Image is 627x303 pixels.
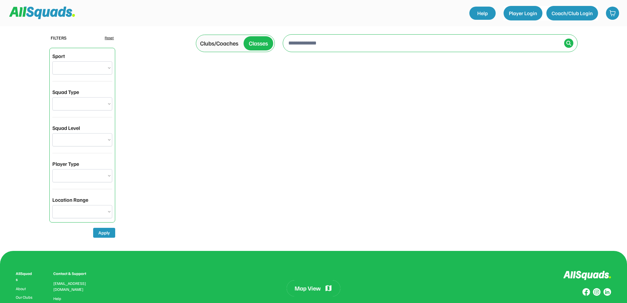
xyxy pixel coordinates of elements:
[16,295,34,300] a: Our Clubs
[566,41,571,46] img: Icon%20%2838%29.svg
[546,6,598,20] button: Coach/Club Login
[249,39,268,48] div: Classes
[52,52,65,60] div: Sport
[105,35,114,41] div: Reset
[52,196,88,204] div: Location Range
[504,6,542,20] button: Player Login
[563,271,611,280] img: Logo%20inverted.svg
[52,160,79,168] div: Player Type
[295,284,321,292] div: Map View
[609,10,616,16] img: shopping-cart-01%20%281%29.svg
[51,34,66,41] div: FILTERS
[52,88,79,96] div: Squad Type
[16,271,34,283] div: AllSquads
[53,296,61,301] a: Help
[52,124,80,132] div: Squad Level
[93,228,115,238] button: Apply
[469,7,496,20] a: Help
[9,7,75,19] img: Squad%20Logo.svg
[53,271,94,277] div: Contact & Support
[200,39,238,48] div: Clubs/Coaches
